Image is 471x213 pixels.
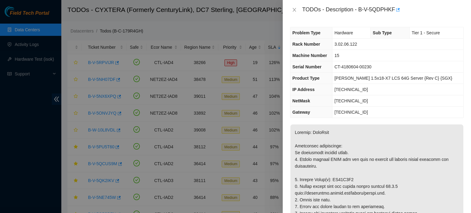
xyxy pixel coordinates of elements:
[293,87,315,92] span: IP Address
[335,110,368,115] span: [TECHNICAL_ID]
[335,87,368,92] span: [TECHNICAL_ID]
[335,64,372,69] span: CT-4180604-00230
[292,7,297,12] span: close
[335,30,353,35] span: Hardware
[335,42,357,47] span: 3.02.06.122
[335,76,452,81] span: [PERSON_NAME] 1.5x18-X7 LCS 64G Server {Rev C} {SGX}
[293,76,320,81] span: Product Type
[335,98,368,103] span: [TECHNICAL_ID]
[293,42,320,47] span: Rack Number
[293,98,310,103] span: NetMask
[290,7,299,13] button: Close
[293,53,327,58] span: Machine Number
[335,53,339,58] span: 15
[373,30,392,35] span: Sub Type
[302,5,464,15] div: TODOs - Description - B-V-5QDPHKF
[293,30,321,35] span: Problem Type
[293,64,322,69] span: Serial Number
[412,30,440,35] span: Tier 1 - Secure
[293,110,310,115] span: Gateway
